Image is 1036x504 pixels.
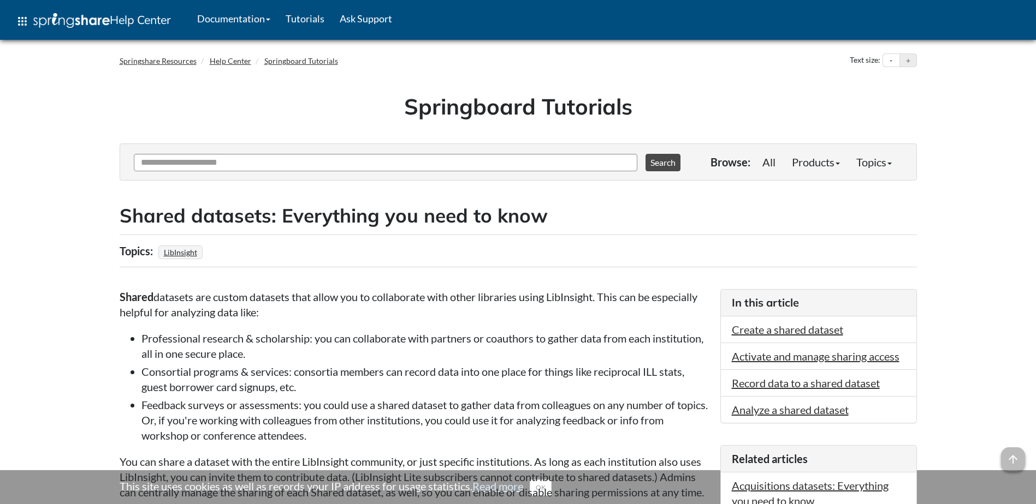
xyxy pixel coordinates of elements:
[210,56,251,65] a: Help Center
[190,5,278,32] a: Documentation
[1001,448,1025,461] a: arrow_upward
[883,54,899,67] button: Decrease text size
[732,323,843,336] a: Create a shared dataset
[848,151,900,173] a: Topics
[120,241,156,261] div: Topics:
[646,154,680,171] button: Search
[278,5,332,32] a: Tutorials
[732,452,808,465] span: Related articles
[732,403,849,416] a: Analyze a shared dataset
[900,54,916,67] button: Increase text size
[120,290,153,303] strong: Shared
[264,56,338,65] a: Springboard Tutorials
[754,151,784,173] a: All
[120,56,197,65] a: Springshare Resources
[141,397,709,443] li: Feedback surveys or assessments: you could use a shared dataset to gather data from colleagues on...
[711,154,750,170] p: Browse:
[110,13,171,27] span: Help Center
[120,454,709,500] p: You can share a dataset with the entire LibInsight community, or just specific institutions. As l...
[141,331,709,361] li: Professional research & scholarship: you can collaborate with partners or coauthors to gather dat...
[8,5,179,38] a: apps Help Center
[141,364,709,394] li: Consortial programs & services: consortia members can record data into one place for things like ...
[109,478,928,496] div: This site uses cookies as well as records your IP address for usage statistics.
[732,350,899,363] a: Activate and manage sharing access
[848,53,883,68] div: Text size:
[16,15,29,28] span: apps
[162,244,199,260] a: LibInsight
[120,289,709,320] p: datasets are custom datasets that allow you to collaborate with other libraries using LibInsight....
[732,376,880,389] a: Record data to a shared dataset
[1001,447,1025,471] span: arrow_upward
[784,151,848,173] a: Products
[33,13,110,28] img: Springshare
[120,202,917,229] h2: Shared datasets: Everything you need to know
[732,295,905,310] h3: In this article
[332,5,400,32] a: Ask Support
[128,91,909,122] h1: Springboard Tutorials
